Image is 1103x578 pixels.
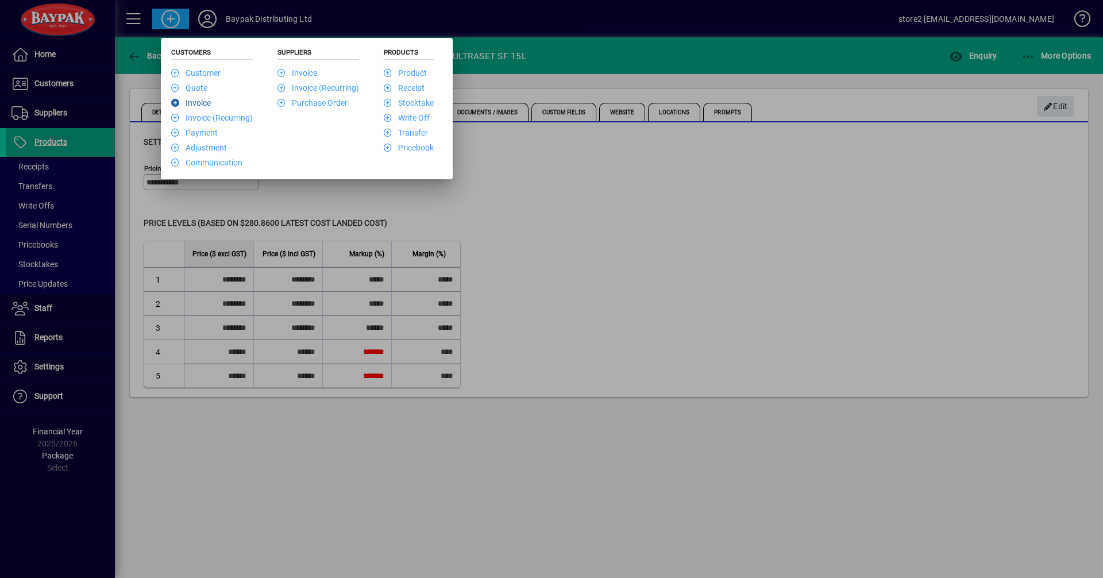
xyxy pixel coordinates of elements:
a: Write Off [384,113,430,122]
a: Invoice [171,98,211,107]
h5: Suppliers [277,48,359,60]
a: Invoice (Recurring) [171,113,253,122]
a: Stocktake [384,98,434,107]
a: Transfer [384,128,428,137]
a: Pricebook [384,143,434,152]
h5: Products [384,48,434,60]
a: Communication [171,158,242,167]
a: Payment [171,128,218,137]
a: Adjustment [171,143,227,152]
a: Invoice (Recurring) [277,83,359,93]
h5: Customers [171,48,253,60]
a: Purchase Order [277,98,348,107]
a: Customer [171,68,221,78]
a: Invoice [277,68,317,78]
a: Receipt [384,83,425,93]
a: Quote [171,83,207,93]
a: Product [384,68,427,78]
